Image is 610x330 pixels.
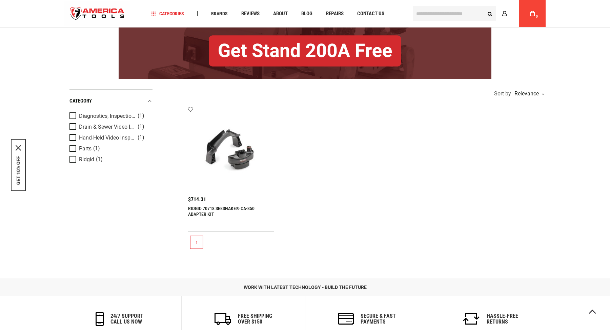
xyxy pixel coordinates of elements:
[148,9,187,18] a: Categories
[69,156,151,163] a: Ridgid (1)
[238,9,263,18] a: Reviews
[16,156,21,185] button: GET 10% OFF
[138,113,144,119] span: (1)
[357,11,384,16] span: Contact Us
[241,11,260,16] span: Reviews
[238,313,272,325] h6: Free Shipping Over $150
[79,113,136,119] span: Diagnostics, Inspection & Locating
[110,313,143,325] h6: 24/7 support call us now
[138,124,144,130] span: (1)
[69,134,151,142] a: Hand-Held Video Inspection (1)
[64,1,130,26] a: store logo
[536,15,538,18] span: 0
[69,112,151,120] a: Diagnostics, Inspection & Locating (1)
[79,124,136,130] span: Drain & Sewer Video Inspection
[138,135,144,141] span: (1)
[9,10,77,16] p: Chat now
[16,145,21,151] button: Close
[79,146,91,152] span: Parts
[96,157,103,162] span: (1)
[190,236,203,249] a: 1
[494,91,511,96] span: Sort by
[483,7,496,20] button: Search
[78,9,86,17] button: Open LiveChat chat widget
[361,313,396,325] h6: secure & fast payments
[273,11,288,16] span: About
[270,9,291,18] a: About
[208,9,231,18] a: Brands
[298,9,316,18] a: Blog
[93,146,100,151] span: (1)
[79,157,94,163] span: Ridgid
[195,113,267,186] img: RIDGID 70718 SEESNAKE® CA-350 ADAPTER KIT
[64,1,130,26] img: America Tools
[69,96,152,106] div: category
[69,123,151,131] a: Drain & Sewer Video Inspection (1)
[326,11,344,16] span: Repairs
[188,206,255,217] a: RIDGID 70718 SEESNAKE® CA-350 ADAPTER KIT
[69,145,151,152] a: Parts (1)
[487,313,518,325] h6: Hassle-Free Returns
[79,135,136,141] span: Hand-Held Video Inspection
[301,11,312,16] span: Blog
[513,91,544,96] div: Relevance
[69,89,152,172] div: Product Filters
[354,9,387,18] a: Contact Us
[16,145,21,151] svg: close icon
[188,197,206,202] span: $714.31
[151,11,184,16] span: Categories
[211,11,228,16] span: Brands
[323,9,347,18] a: Repairs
